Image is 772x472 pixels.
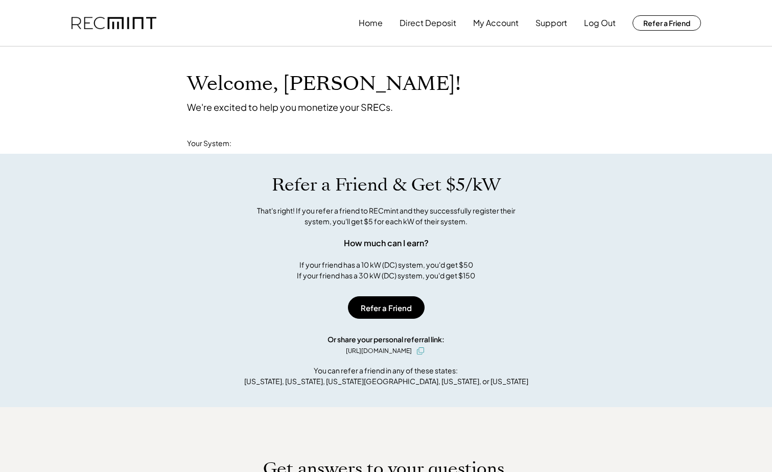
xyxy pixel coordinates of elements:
button: Refer a Friend [348,296,425,319]
button: Home [359,13,383,33]
h1: Welcome, [PERSON_NAME]! [187,72,461,96]
button: Direct Deposit [400,13,456,33]
button: click to copy [414,345,427,357]
div: We're excited to help you monetize your SRECs. [187,101,393,113]
div: [URL][DOMAIN_NAME] [346,346,412,356]
div: Or share your personal referral link: [327,334,445,345]
div: If your friend has a 10 kW (DC) system, you'd get $50 If your friend has a 30 kW (DC) system, you... [297,259,475,281]
button: Log Out [584,13,616,33]
button: Support [535,13,567,33]
div: You can refer a friend in any of these states: [US_STATE], [US_STATE], [US_STATE][GEOGRAPHIC_DATA... [244,365,528,387]
h1: Refer a Friend & Get $5/kW [272,174,501,196]
div: That's right! If you refer a friend to RECmint and they successfully register their system, you'l... [246,205,527,227]
button: My Account [473,13,519,33]
div: How much can I earn? [344,237,429,249]
div: Your System: [187,138,231,149]
img: recmint-logotype%403x.png [72,17,156,30]
button: Refer a Friend [633,15,701,31]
